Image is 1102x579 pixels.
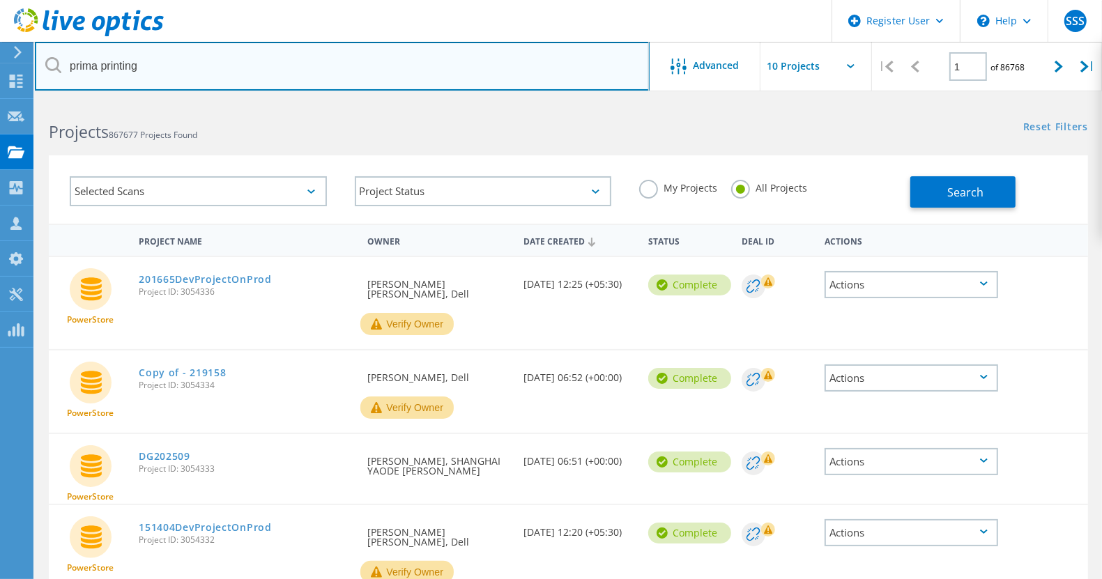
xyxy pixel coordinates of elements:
span: Project ID: 3054333 [139,465,353,473]
div: Complete [648,451,731,472]
div: Owner [360,227,516,253]
b: Projects [49,121,109,143]
span: Advanced [694,61,740,70]
div: Date Created [516,227,641,254]
label: All Projects [731,180,807,193]
span: Project ID: 3054332 [139,536,353,544]
a: 151404DevProjectOnProd [139,523,271,532]
a: 201665DevProjectOnProd [139,275,271,284]
div: [DATE] 12:20 (+05:30) [516,505,641,551]
div: Status [641,227,735,253]
div: Complete [648,275,731,295]
div: [PERSON_NAME] [PERSON_NAME], Dell [360,505,516,561]
div: [PERSON_NAME], Dell [360,350,516,396]
div: | [872,42,901,91]
a: DG202509 [139,451,190,461]
div: Complete [648,368,731,389]
label: My Projects [639,180,717,193]
span: PowerStore [67,316,114,324]
input: Search projects by name, owner, ID, company, etc [35,42,650,91]
button: Verify Owner [360,313,454,335]
div: [PERSON_NAME] [PERSON_NAME], Dell [360,257,516,313]
div: Selected Scans [70,176,327,206]
div: [DATE] 06:52 (+00:00) [516,350,641,396]
span: SSS [1066,15,1085,26]
span: 867677 Projects Found [109,129,197,141]
span: Project ID: 3054334 [139,381,353,389]
span: Search [947,185,984,200]
div: Actions [825,519,997,546]
div: Actions [825,448,997,475]
button: Search [910,176,1016,208]
span: of 86768 [990,61,1025,73]
button: Verify Owner [360,396,454,419]
div: | [1073,42,1102,91]
a: Live Optics Dashboard [14,29,164,39]
span: Project ID: 3054336 [139,288,353,296]
div: [DATE] 12:25 (+05:30) [516,257,641,303]
div: Actions [818,227,1004,253]
div: Project Name [132,227,360,253]
div: [PERSON_NAME], SHANGHAI YAODE [PERSON_NAME] [360,434,516,490]
a: Reset Filters [1023,122,1088,134]
div: Actions [825,271,997,298]
a: Copy of - 219158 [139,368,226,378]
div: Deal Id [735,227,818,253]
span: PowerStore [67,564,114,572]
div: Project Status [355,176,612,206]
div: Complete [648,523,731,543]
div: Actions [825,364,997,392]
span: PowerStore [67,409,114,417]
div: [DATE] 06:51 (+00:00) [516,434,641,480]
span: PowerStore [67,493,114,501]
svg: \n [977,15,990,27]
